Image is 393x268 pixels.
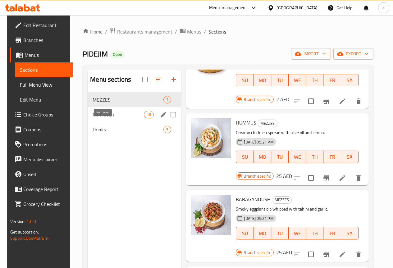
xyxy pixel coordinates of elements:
span: [DATE] 05:21 PM [241,139,276,145]
button: MO [254,227,271,239]
a: Coupons [10,122,73,137]
span: Select to update [304,171,318,184]
span: Menus [25,51,68,59]
a: Menus [10,48,73,62]
span: Branch specific [241,250,273,256]
span: TH [308,229,321,238]
span: TH [308,76,321,85]
span: MEZZES [93,96,163,103]
div: items [163,96,171,103]
span: PIDEJIM [83,47,108,61]
a: Promotions [10,137,73,152]
span: MO [256,76,269,85]
button: TU [271,227,289,239]
span: import [296,50,326,58]
button: SA [341,74,359,86]
span: export [338,50,368,58]
span: Sort sections [151,72,166,87]
span: TU [274,76,286,85]
span: SU [239,152,251,161]
span: Choice Groups [23,111,68,118]
a: Edit menu item [339,174,346,182]
a: Support.OpsPlatform [10,234,50,242]
span: MEZZES [258,120,277,127]
span: Sections [20,66,68,74]
span: Sections [208,28,226,35]
span: Promotions [23,141,68,148]
a: Menus [180,28,201,36]
span: Edit Restaurant [23,21,68,29]
img: HUMMUS [191,118,231,158]
span: 1.0.0 [26,217,36,225]
span: WE [291,76,304,85]
span: SA [344,229,356,238]
span: SA [344,152,356,161]
span: Coupons [23,126,68,133]
div: Drinks5 [88,122,181,137]
button: FR [323,227,341,239]
button: TH [306,151,323,163]
img: BABAGANOUSH [191,195,231,235]
li: / [204,28,206,35]
button: WE [289,151,306,163]
span: Drinks [93,126,163,133]
span: WE [291,229,304,238]
a: Edit menu item [339,98,346,105]
h6: 25 AED [276,172,292,180]
button: TU [271,74,289,86]
div: [GEOGRAPHIC_DATA] [276,4,318,11]
span: FR [326,76,338,85]
button: delete [351,247,366,262]
a: Edit Restaurant [10,18,73,33]
span: SU [239,229,251,238]
span: MEZZES [272,196,291,203]
div: MEZZES7 [88,92,181,107]
span: [DATE] 05:21 PM [241,216,276,221]
span: TU [274,229,286,238]
a: Edit Menu [15,92,73,107]
button: Branch-specific-item [319,94,334,109]
div: Open [110,51,125,58]
span: TU [274,152,286,161]
span: a [382,4,385,11]
div: MEZZES [272,196,292,204]
button: MO [254,74,271,86]
button: TH [306,227,323,239]
button: FR [323,151,341,163]
p: Creamy chickpea spread with olive oil and lemon. [236,129,358,137]
button: Branch-specific-item [319,247,334,262]
a: Menu disclaimer [10,152,73,167]
a: Edit menu item [339,251,346,258]
button: SA [341,227,359,239]
span: HUMMUS [236,118,256,127]
span: 7 [164,97,171,103]
span: FR [326,229,338,238]
span: WE [291,152,304,161]
h6: 25 AED [276,248,292,257]
span: Grocery Checklist [23,200,68,208]
li: / [175,28,177,35]
a: Sections [15,62,73,77]
button: SU [236,74,254,86]
span: MO [256,229,269,238]
button: TU [271,151,289,163]
span: Select all sections [138,73,151,86]
span: Upsell [23,170,68,178]
div: MEZZES [258,120,277,127]
a: Coverage Report [10,182,73,197]
span: 16 [144,112,153,118]
button: FR [323,74,341,86]
span: from oven [93,111,144,118]
span: MO [256,152,269,161]
h2: Menu sections [90,75,131,84]
button: import [291,48,331,60]
button: delete [351,94,366,109]
span: Branch specific [241,97,273,102]
button: WE [289,74,306,86]
span: BABAGANOUSH [236,195,271,204]
button: MO [254,151,271,163]
h6: 2 AED [276,95,289,104]
a: Branches [10,33,73,48]
a: Restaurants management [110,28,172,36]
